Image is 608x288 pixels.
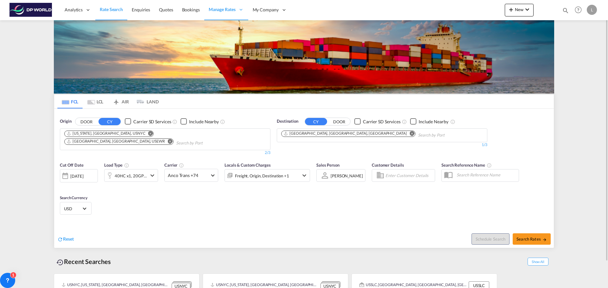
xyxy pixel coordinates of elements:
span: Cut Off Date [60,162,84,168]
md-select: Sales Person: Laura Zurcher [330,171,364,180]
span: Anco Trans +74 [168,172,209,179]
span: Reset [63,236,74,242]
div: L [587,5,597,15]
span: New [507,7,531,12]
input: Chips input. [418,130,478,140]
span: Load Type [104,162,129,168]
md-icon: icon-airplane [112,98,120,103]
button: DOOR [328,118,350,125]
button: Remove [164,139,173,145]
span: Customer Details [372,162,404,168]
button: Remove [144,131,153,137]
img: c08ca190194411f088ed0f3ba295208c.png [9,3,52,17]
md-icon: icon-chevron-down [523,6,531,13]
md-select: Select Currency: $ USDUnited States Dollar [63,204,88,213]
span: Manage Rates [209,6,236,13]
md-chips-wrap: Chips container. Use arrow keys to select chips. [280,129,481,140]
md-icon: Unchecked: Search for CY (Container Yard) services for all selected carriers.Checked : Search for... [172,119,177,124]
span: USD [64,206,82,211]
button: CY [98,118,121,125]
span: Analytics [65,7,83,13]
div: OriginDOOR CY Checkbox No InkUnchecked: Search for CY (Container Yard) services for all selected ... [54,109,554,248]
button: DOOR [75,118,98,125]
div: Include Nearby [189,119,219,125]
md-icon: icon-chevron-down [149,172,156,179]
input: Chips input. [176,138,236,148]
md-icon: Unchecked: Ignores neighbouring ports when fetching rates.Checked : Includes neighbouring ports w... [220,119,225,124]
span: Quotes [159,7,173,12]
md-icon: icon-information-outline [124,163,129,168]
span: Origin [60,118,71,125]
md-icon: icon-plus 400-fg [507,6,515,13]
md-icon: Your search will be saved by the below given name [487,163,492,168]
div: Press delete to remove this chip. [283,131,408,136]
md-icon: icon-magnify [562,7,569,14]
div: 40HC x1 20GP x1 [115,171,147,180]
div: Carrier SD Services [363,119,401,125]
span: Sales Person [316,162,339,168]
button: Search Ratesicon-arrow-right [513,233,551,245]
md-icon: Unchecked: Ignores neighbouring ports when fetching rates.Checked : Includes neighbouring ports w... [450,119,455,124]
span: Search Currency [60,195,87,200]
div: Help [573,4,587,16]
md-icon: icon-refresh [57,236,63,242]
span: Search Rates [516,236,547,242]
md-checkbox: Checkbox No Ink [354,118,401,125]
md-pagination-wrapper: Use the left and right arrow keys to navigate between tabs [57,95,159,108]
md-datepicker: Select [60,182,65,190]
div: Include Nearby [419,119,448,125]
md-tab-item: LCL [83,95,108,108]
div: icon-magnify [562,7,569,16]
md-tab-item: LAND [133,95,159,108]
div: [PERSON_NAME] [331,173,363,178]
span: Bookings [182,7,200,12]
div: 2/3 [60,150,270,156]
button: Remove [406,131,415,137]
div: [DATE] [70,173,83,179]
div: Nagoya, Aichi, JPNGO [283,131,407,136]
md-icon: icon-backup-restore [56,259,64,266]
div: [DATE] [60,169,98,182]
div: 1/3 [277,142,487,148]
md-checkbox: Checkbox No Ink [180,118,219,125]
span: Destination [277,118,298,125]
md-checkbox: Checkbox No Ink [410,118,448,125]
md-icon: The selected Trucker/Carrierwill be displayed in the rate results If the rates are from another f... [179,163,184,168]
md-checkbox: Checkbox No Ink [125,118,171,125]
div: Press delete to remove this chip. [66,131,146,136]
span: My Company [253,7,279,13]
div: Recent Searches [54,254,113,269]
div: Carrier SD Services [133,119,171,125]
input: Search Reference Name [453,170,519,180]
div: New York, NY, USNYC [66,131,145,136]
div: 40HC x1 20GP x1icon-chevron-down [104,169,158,182]
div: Press delete to remove this chip. [66,139,166,144]
md-icon: icon-arrow-right [542,237,547,242]
md-tab-item: AIR [108,95,133,108]
md-tab-item: FCL [57,95,83,108]
input: Enter Customer Details [385,171,433,180]
button: icon-plus 400-fgNewicon-chevron-down [505,4,534,16]
div: icon-refreshReset [57,236,74,243]
span: Rate Search [100,7,123,12]
md-icon: Unchecked: Search for CY (Container Yard) services for all selected carriers.Checked : Search for... [402,119,407,124]
span: Enquiries [132,7,150,12]
md-chips-wrap: Chips container. Use arrow keys to select chips. [63,129,267,148]
span: Locals & Custom Charges [225,162,271,168]
button: CY [305,118,327,125]
span: Show All [528,258,548,266]
span: Search Reference Name [441,162,492,168]
div: Newark, NJ, USEWR [66,139,165,144]
div: Freight Origin Destination Factory Stuffing [235,171,289,180]
button: Note: By default Schedule search will only considerorigin ports, destination ports and cut off da... [472,233,510,245]
span: Help [573,4,584,15]
md-icon: icon-chevron-down [301,172,308,179]
img: LCL+%26+FCL+BACKGROUND.png [54,20,554,94]
span: Carrier [164,162,184,168]
div: Freight Origin Destination Factory Stuffingicon-chevron-down [225,169,310,182]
